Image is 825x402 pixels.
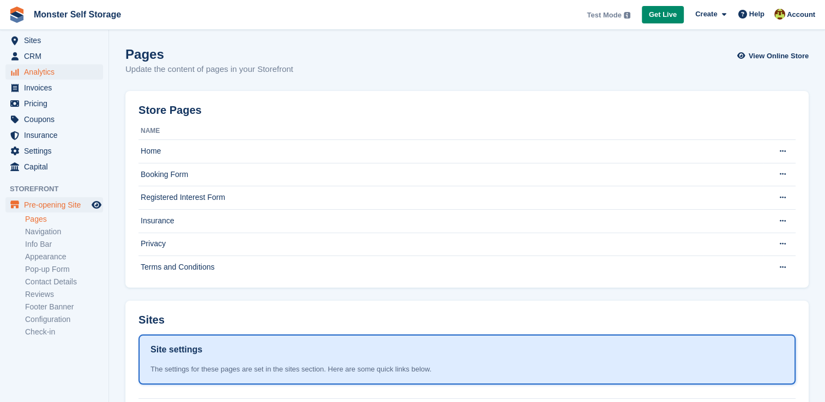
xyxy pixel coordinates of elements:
td: Registered Interest Form [138,186,763,210]
h2: Sites [138,314,165,326]
p: Update the content of pages in your Storefront [125,63,293,76]
a: menu [5,127,103,143]
a: Configuration [25,314,103,325]
a: Reviews [25,289,103,300]
a: menu [5,33,103,48]
a: Appearance [25,252,103,262]
h2: Store Pages [138,104,202,117]
a: Preview store [90,198,103,211]
a: Check-in [25,327,103,337]
span: Help [749,9,764,20]
span: Capital [24,159,89,174]
th: Name [138,123,763,140]
img: Kurun Sangha [774,9,785,20]
span: Account [787,9,815,20]
span: Invoices [24,80,89,95]
a: menu [5,80,103,95]
a: Monster Self Storage [29,5,125,23]
a: Get Live [642,6,684,24]
span: View Online Store [749,51,809,62]
span: Analytics [24,64,89,80]
span: Test Mode [587,10,621,21]
span: Sites [24,33,89,48]
span: Coupons [24,112,89,127]
img: stora-icon-8386f47178a22dfd0bd8f6a31ec36ba5ce8667c1dd55bd0f319d3a0aa187defe.svg [9,7,25,23]
a: menu [5,197,103,212]
td: Home [138,140,763,163]
span: Pricing [24,96,89,111]
a: Footer Banner [25,302,103,312]
span: Insurance [24,127,89,143]
a: menu [5,96,103,111]
h1: Site settings [150,343,202,356]
a: Info Bar [25,239,103,249]
a: Contact Details [25,277,103,287]
a: Pages [25,214,103,224]
span: Storefront [10,184,109,194]
a: menu [5,159,103,174]
a: menu [5,112,103,127]
a: View Online Store [740,47,809,65]
a: Pop-up Form [25,264,103,275]
div: The settings for these pages are set in the sites section. Here are some quick links below. [150,364,784,375]
span: Settings [24,143,89,159]
a: menu [5,143,103,159]
span: Get Live [649,9,677,20]
h1: Pages [125,47,293,62]
a: menu [5,48,103,64]
span: CRM [24,48,89,64]
img: icon-info-grey-7440780725fd019a000dd9b08b2336e03edf1995a4989e88bcd33f0948082b44.svg [624,12,630,19]
a: Navigation [25,227,103,237]
td: Privacy [138,233,763,256]
span: Create [695,9,717,20]
td: Terms and Conditions [138,256,763,279]
span: Pre-opening Site [24,197,89,212]
a: menu [5,64,103,80]
td: Insurance [138,209,763,233]
td: Booking Form [138,163,763,186]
